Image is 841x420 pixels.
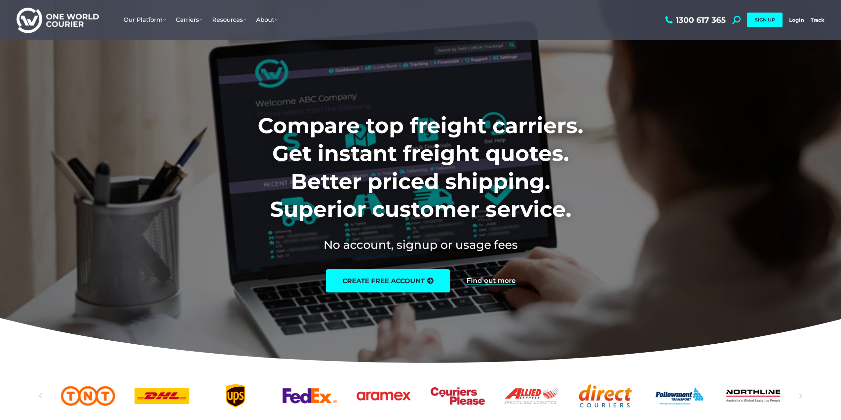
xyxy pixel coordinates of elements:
[61,384,781,407] div: Slides
[61,384,115,407] a: TNT logo Australian freight company
[504,384,558,407] div: 8 / 25
[431,384,485,407] a: Couriers Please logo
[209,384,263,407] div: 4 / 25
[61,384,115,407] div: 2 / 25
[578,384,632,407] a: Direct Couriers logo
[214,237,627,253] h2: No account, signup or usage fees
[207,10,251,30] a: Resources
[726,384,781,407] div: 11 / 25
[664,16,726,24] a: 1300 617 365
[755,17,775,23] span: SIGN UP
[256,16,278,23] span: About
[357,384,411,407] a: Aramex_logo
[135,384,189,407] a: DHl logo
[357,384,411,407] div: 6 / 25
[652,384,707,407] a: Followmont transoirt web logo
[283,384,337,407] a: FedEx logo
[789,17,804,23] a: Login
[431,384,485,407] div: 7 / 25
[578,384,632,407] div: 9 / 25
[652,384,707,407] div: 10 / 25
[119,10,171,30] a: Our Platform
[504,384,558,407] a: Allied Express logo
[209,384,263,407] a: UPS logo
[214,112,627,223] h1: Compare top freight carriers. Get instant freight quotes. Better priced shipping. Superior custom...
[17,7,99,33] img: One World Courier
[176,16,202,23] span: Carriers
[135,384,189,407] div: 3 / 25
[726,384,781,407] a: Northline logo
[811,17,824,23] a: Track
[747,13,783,27] a: SIGN UP
[171,10,207,30] a: Carriers
[251,10,283,30] a: About
[212,16,246,23] span: Resources
[124,16,166,23] span: Our Platform
[326,269,450,292] a: create free account
[283,384,337,407] div: 5 / 25
[467,277,516,285] a: Find out more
